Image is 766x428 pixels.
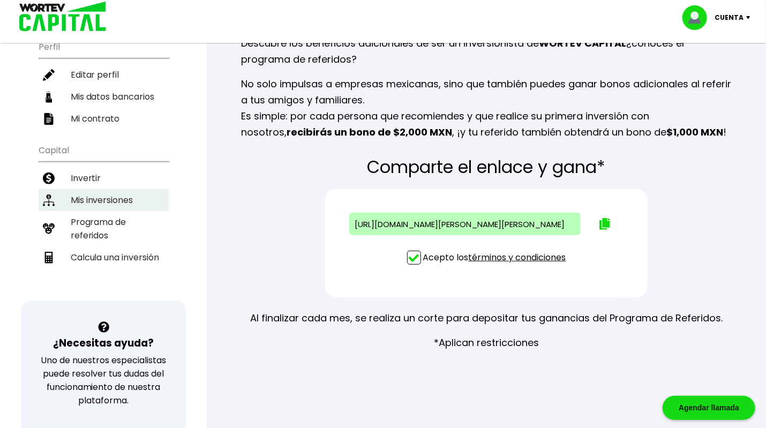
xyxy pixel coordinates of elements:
[43,223,55,235] img: recomiendanos-icon.9b8e9327.svg
[39,108,169,130] a: Mi contrato
[35,354,172,407] p: Uno de nuestros especialistas puede resolver tus dudas del funcionamiento de nuestra plataforma.
[43,113,55,125] img: contrato-icon.f2db500c.svg
[744,16,758,19] img: icon-down
[39,246,169,268] a: Calcula una inversión
[43,252,55,264] img: calculadora-icon.17d418c4.svg
[39,189,169,211] a: Mis inversiones
[241,35,732,67] p: Descubre los beneficios adicionales de ser un inversionista de ¿conoces el programa de referidos?
[539,36,626,50] b: WORTEV CAPITAL
[39,211,169,246] a: Programa de referidos
[43,172,55,184] img: invertir-icon.b3b967d7.svg
[250,310,723,326] p: Al finalizar cada mes, se realiza un corte para depositar tus ganancias del Programa de Referidos.
[682,5,715,30] img: profile-image
[39,138,169,295] ul: Capital
[53,335,154,351] h3: ¿Necesitas ayuda?
[663,396,755,420] div: Agendar llamada
[39,167,169,189] a: Invertir
[469,251,566,264] a: términos y condiciones
[367,157,606,176] p: Comparte el enlace y gana*
[434,335,539,351] p: *Aplican restricciones
[39,86,169,108] a: Mis datos bancarios
[715,10,744,26] p: Cuenta
[39,35,169,130] ul: Perfil
[287,125,452,139] b: recibirás un bono de $2,000 MXN
[39,64,169,86] a: Editar perfil
[43,194,55,206] img: inversiones-icon.6695dc30.svg
[423,251,566,264] p: Acepto los
[666,125,723,139] b: $1,000 MXN
[43,91,55,103] img: datos-icon.10cf9172.svg
[43,69,55,81] img: editar-icon.952d3147.svg
[241,76,732,140] p: No solo impulsas a empresas mexicanas, sino que también puedes ganar bonos adicionales al referir...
